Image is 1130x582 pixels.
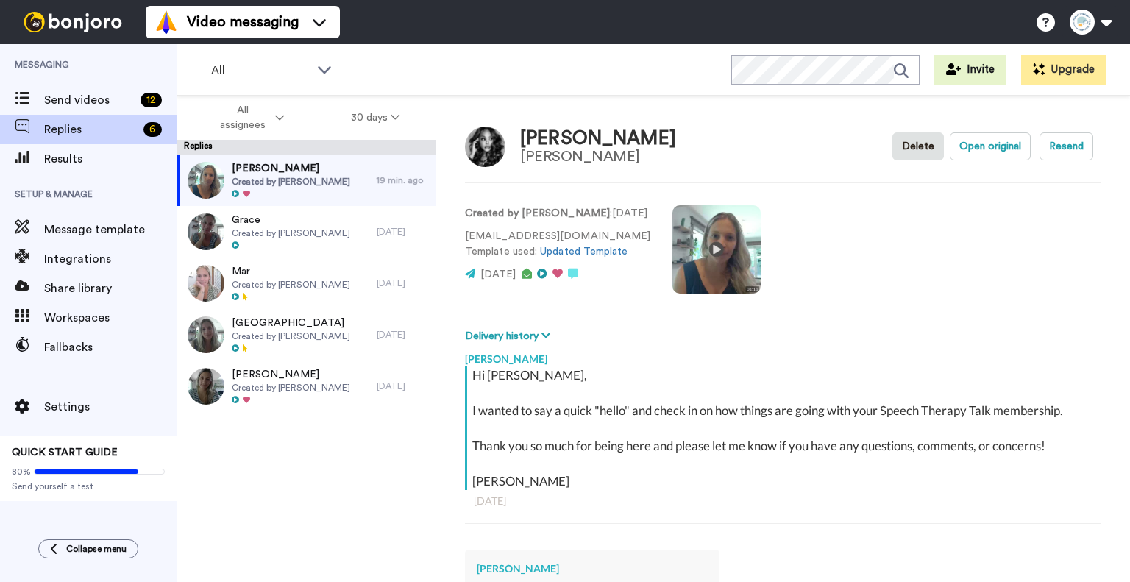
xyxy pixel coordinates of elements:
[232,213,350,227] span: Grace
[44,91,135,109] span: Send videos
[520,149,676,165] div: [PERSON_NAME]
[377,277,428,289] div: [DATE]
[232,316,350,330] span: [GEOGRAPHIC_DATA]
[465,206,650,221] p: : [DATE]
[465,229,650,260] p: [EMAIL_ADDRESS][DOMAIN_NAME] Template used:
[465,208,610,219] strong: Created by [PERSON_NAME]
[141,93,162,107] div: 12
[465,328,555,344] button: Delivery history
[232,367,350,382] span: [PERSON_NAME]
[12,480,165,492] span: Send yourself a test
[44,398,177,416] span: Settings
[187,12,299,32] span: Video messaging
[188,316,224,353] img: f8109c77-4113-4b96-9cc9-5b6005454e31-thumb.jpg
[377,174,428,186] div: 19 min. ago
[211,62,310,79] span: All
[177,206,436,258] a: GraceCreated by [PERSON_NAME][DATE]
[232,382,350,394] span: Created by [PERSON_NAME]
[180,97,318,138] button: All assignees
[950,132,1031,160] button: Open original
[318,104,433,131] button: 30 days
[934,55,1006,85] button: Invite
[177,309,436,361] a: [GEOGRAPHIC_DATA]Created by [PERSON_NAME][DATE]
[44,338,177,356] span: Fallbacks
[44,121,138,138] span: Replies
[177,361,436,412] a: [PERSON_NAME]Created by [PERSON_NAME][DATE]
[232,330,350,342] span: Created by [PERSON_NAME]
[1040,132,1093,160] button: Resend
[892,132,944,160] button: Delete
[188,162,224,199] img: 465cea0e-cef8-48f9-87b6-59fa9c06e071-thumb.jpg
[177,258,436,309] a: MarCreated by [PERSON_NAME][DATE]
[232,279,350,291] span: Created by [PERSON_NAME]
[480,269,516,280] span: [DATE]
[377,380,428,392] div: [DATE]
[143,122,162,137] div: 6
[66,543,127,555] span: Collapse menu
[232,161,350,176] span: [PERSON_NAME]
[465,344,1101,366] div: [PERSON_NAME]
[520,128,676,149] div: [PERSON_NAME]
[377,226,428,238] div: [DATE]
[232,264,350,279] span: Mar
[18,12,128,32] img: bj-logo-header-white.svg
[44,150,177,168] span: Results
[1021,55,1106,85] button: Upgrade
[44,309,177,327] span: Workspaces
[465,127,505,167] img: Image of Melissa
[177,140,436,155] div: Replies
[477,561,708,576] div: [PERSON_NAME]
[232,227,350,239] span: Created by [PERSON_NAME]
[377,329,428,341] div: [DATE]
[232,176,350,188] span: Created by [PERSON_NAME]
[188,368,224,405] img: 1b99856f-9be3-43ad-9fdf-2bf9eeb90ca5-thumb.jpg
[38,539,138,558] button: Collapse menu
[12,466,31,478] span: 80%
[154,10,178,34] img: vm-color.svg
[188,265,224,302] img: a3cbf27b-094d-4bc0-8d63-2a565c4efe9b-thumb.jpg
[44,280,177,297] span: Share library
[540,246,628,257] a: Updated Template
[12,447,118,458] span: QUICK START GUIDE
[177,155,436,206] a: [PERSON_NAME]Created by [PERSON_NAME]19 min. ago
[472,366,1097,490] div: Hi [PERSON_NAME], I wanted to say a quick "hello" and check in on how things are going with your ...
[474,494,1092,508] div: [DATE]
[44,250,177,268] span: Integrations
[213,103,272,132] span: All assignees
[44,221,177,238] span: Message template
[188,213,224,250] img: 5687e945-a0df-4f22-8b22-db4c890cccf8-thumb.jpg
